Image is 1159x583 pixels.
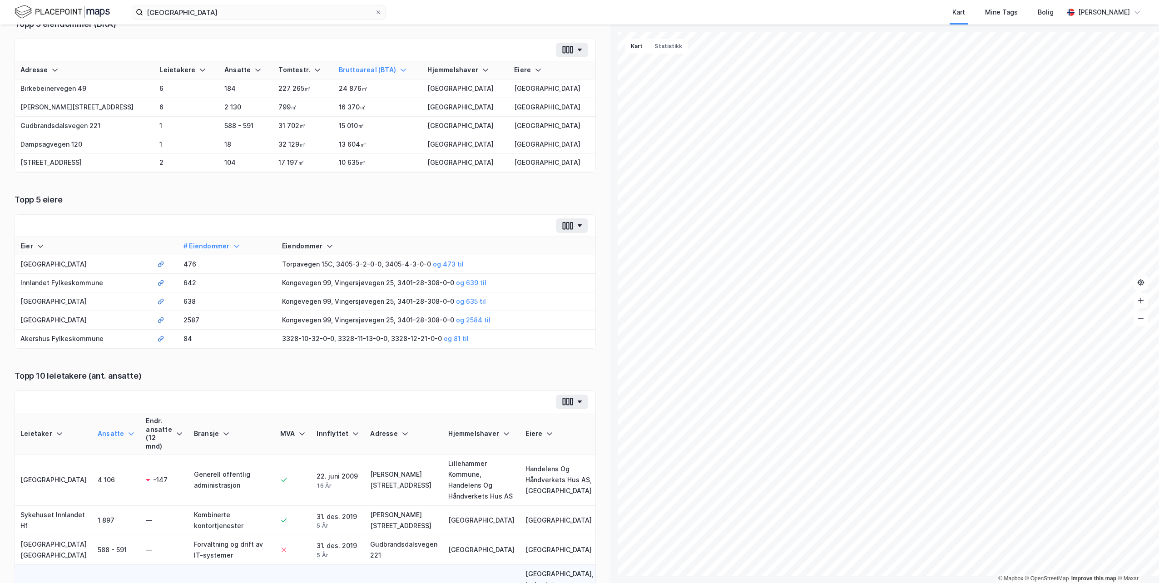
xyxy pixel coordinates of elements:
td: 104 [219,153,273,172]
td: Innlandet Fylkeskommune [15,274,152,292]
div: Eiere [514,66,590,74]
div: Kontrollprogram for chat [1114,539,1159,583]
td: [GEOGRAPHIC_DATA] [509,135,595,154]
td: Dampsagvegen 120 [15,135,154,154]
div: Eiere [525,430,594,438]
td: [GEOGRAPHIC_DATA] [422,117,509,135]
div: Hjemmelshaver [427,66,503,74]
td: 32 129㎡ [273,135,333,154]
td: [GEOGRAPHIC_DATA] [443,506,520,535]
div: Innflyttet [317,430,359,438]
div: Kongevegen 99, Vingersjøvegen 25, 3401-28-308-0-0 [282,315,590,326]
a: Mapbox [998,575,1023,582]
td: 13 604㎡ [333,135,422,154]
td: [GEOGRAPHIC_DATA] [422,79,509,98]
td: 1 [154,117,219,135]
td: [GEOGRAPHIC_DATA] [520,535,599,565]
div: Eier [20,242,146,251]
td: Handelens Og Håndverkets Hus AS, [GEOGRAPHIC_DATA] [520,455,599,506]
td: [GEOGRAPHIC_DATA] [GEOGRAPHIC_DATA] [15,535,92,565]
iframe: Chat Widget [1114,539,1159,583]
td: 31 702㎡ [273,117,333,135]
td: Akershus Fylkeskommune [15,330,152,348]
td: Gudbrandsdalsvegen 221 [365,535,443,565]
div: Endr. ansatte (12 mnd) [146,417,183,451]
td: [PERSON_NAME][STREET_ADDRESS] [365,455,443,506]
div: 31. des. 2019 [317,540,359,559]
img: logo.f888ab2527a4732fd821a326f86c7f29.svg [15,4,110,20]
td: Gudbrandsdalsvegen 221 [15,117,154,135]
div: 16 År [317,482,359,489]
td: [GEOGRAPHIC_DATA] [15,311,152,330]
div: Kongevegen 99, Vingersjøvegen 25, 3401-28-308-0-0 [282,277,590,288]
td: [GEOGRAPHIC_DATA] [15,455,92,506]
div: MVA [280,430,306,438]
td: [GEOGRAPHIC_DATA] [422,153,509,172]
td: 2 [154,153,219,172]
div: Topp 10 leietakere (ant. ansatte) [15,371,596,381]
div: # Eiendommer [183,242,271,251]
div: Eiendommer [282,242,590,251]
div: -147 [153,474,168,485]
div: Adresse [370,430,437,438]
a: OpenStreetMap [1025,575,1069,582]
td: [GEOGRAPHIC_DATA] [15,292,152,311]
td: [GEOGRAPHIC_DATA] [509,98,595,117]
td: 16 370㎡ [333,98,422,117]
td: 588 - 591 [219,117,273,135]
div: Bransje [194,430,269,438]
td: 17 197㎡ [273,153,333,172]
td: 588 - 591 [92,535,140,565]
div: — [146,544,183,555]
td: Birkebeinervegen 49 [15,79,154,98]
td: [GEOGRAPHIC_DATA] [520,506,599,535]
td: 2587 [178,311,277,330]
td: 184 [219,79,273,98]
td: 24 876㎡ [333,79,422,98]
div: Mine Tags [985,7,1018,18]
div: Kongevegen 99, Vingersjøvegen 25, 3401-28-308-0-0 [282,296,590,307]
td: 642 [178,274,277,292]
td: 15 010㎡ [333,117,422,135]
td: 2 130 [219,98,273,117]
div: Bolig [1038,7,1054,18]
div: — [146,515,183,526]
div: [PERSON_NAME] [1078,7,1130,18]
td: 227 265㎡ [273,79,333,98]
div: 3328-10-32-0-0, 3328-11-13-0-0, 3328-12-21-0-0 [282,333,590,344]
div: Kart [952,7,965,18]
div: Bruttoareal (BTA) [339,66,417,74]
div: Adresse [20,66,149,74]
td: 1 897 [92,506,140,535]
td: Kombinerte kontortjenester [188,506,275,535]
button: Statistikk [649,39,688,54]
td: 799㎡ [273,98,333,117]
td: 1 [154,135,219,154]
div: Ansatte [224,66,267,74]
td: 84 [178,330,277,348]
td: Forvaltning og drift av IT-systemer [188,535,275,565]
div: 5 År [317,551,359,559]
td: [STREET_ADDRESS] [15,153,154,172]
td: [GEOGRAPHIC_DATA] [422,135,509,154]
button: Kart [625,39,649,54]
td: [GEOGRAPHIC_DATA] [509,153,595,172]
td: 4 106 [92,455,140,506]
div: 5 År [317,522,359,529]
td: 638 [178,292,277,311]
td: [GEOGRAPHIC_DATA] [15,255,152,274]
td: [GEOGRAPHIC_DATA] [509,117,595,135]
td: 6 [154,79,219,98]
td: [GEOGRAPHIC_DATA] [509,79,595,98]
td: [PERSON_NAME][STREET_ADDRESS] [365,506,443,535]
td: 10 635㎡ [333,153,422,172]
div: Hjemmelshaver [448,430,515,438]
div: Ansatte [98,430,135,438]
div: 31. des. 2019 [317,511,359,530]
div: Leietakere [159,66,213,74]
td: Lillehammer Kommune, Handelens Og Håndverkets Hus AS [443,455,520,506]
div: Tomtestr. [278,66,327,74]
td: [GEOGRAPHIC_DATA] [422,98,509,117]
div: Torpavegen 15C, 3405-3-2-0-0, 3405-4-3-0-0 [282,259,590,270]
div: 22. juni 2009 [317,471,359,489]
